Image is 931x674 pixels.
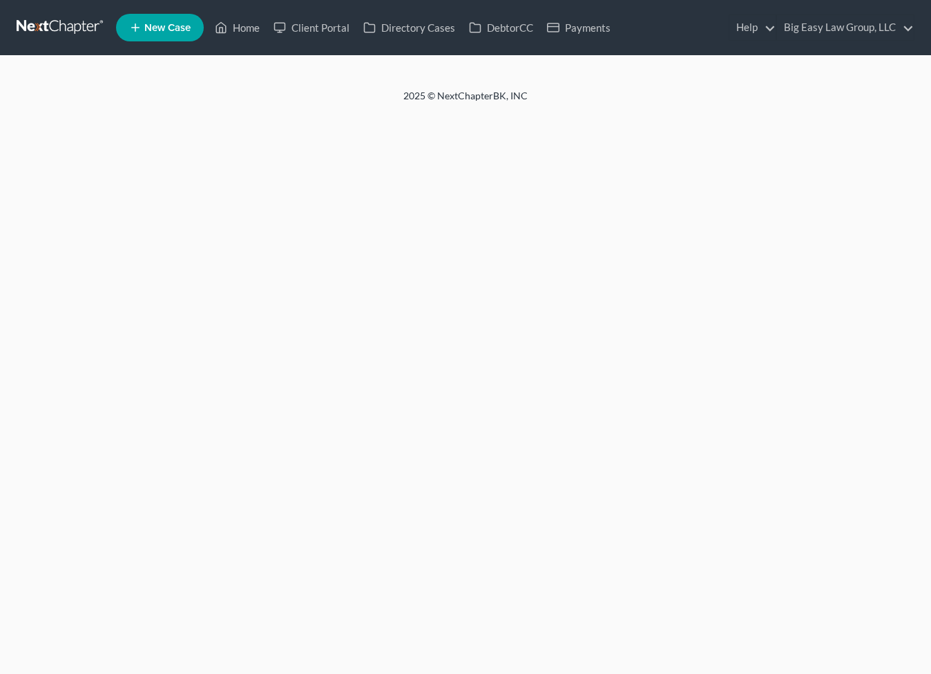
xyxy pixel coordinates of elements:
[777,15,914,40] a: Big Easy Law Group, LLC
[462,15,540,40] a: DebtorCC
[208,15,267,40] a: Home
[729,15,776,40] a: Help
[72,89,859,114] div: 2025 © NextChapterBK, INC
[356,15,462,40] a: Directory Cases
[267,15,356,40] a: Client Portal
[540,15,617,40] a: Payments
[116,14,204,41] new-legal-case-button: New Case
